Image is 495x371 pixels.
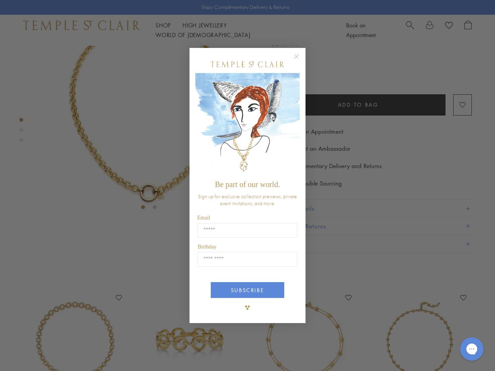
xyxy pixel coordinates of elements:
[198,193,297,207] span: Sign up for exclusive collection previews, private event invitations, and more.
[240,300,255,315] img: TSC
[211,282,284,298] button: SUBSCRIBE
[198,223,297,238] input: Email
[197,215,210,221] span: Email
[295,56,305,65] button: Close dialog
[198,244,217,250] span: Birthday
[456,335,487,363] iframe: Gorgias live chat messenger
[211,61,284,67] img: Temple St. Clair
[195,73,300,176] img: c4a9eb12-d91a-4d4a-8ee0-386386f4f338.jpeg
[215,180,280,189] span: Be part of our world.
